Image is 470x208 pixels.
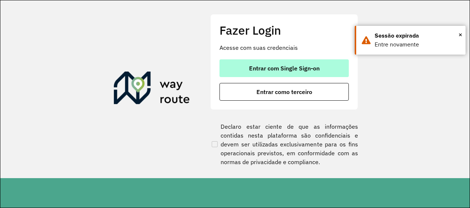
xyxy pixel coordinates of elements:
[375,40,460,49] div: Entre novamente
[114,72,190,107] img: Roteirizador AmbevTech
[249,65,320,71] span: Entrar com Single Sign-on
[210,122,358,166] label: Declaro estar ciente de que as informações contidas nesta plataforma são confidenciais e devem se...
[219,23,349,37] h2: Fazer Login
[219,59,349,77] button: button
[219,43,349,52] p: Acesse com suas credenciais
[219,83,349,101] button: button
[256,89,312,95] span: Entrar como terceiro
[459,29,462,40] button: Close
[375,31,460,40] div: Sessão expirada
[459,29,462,40] span: ×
